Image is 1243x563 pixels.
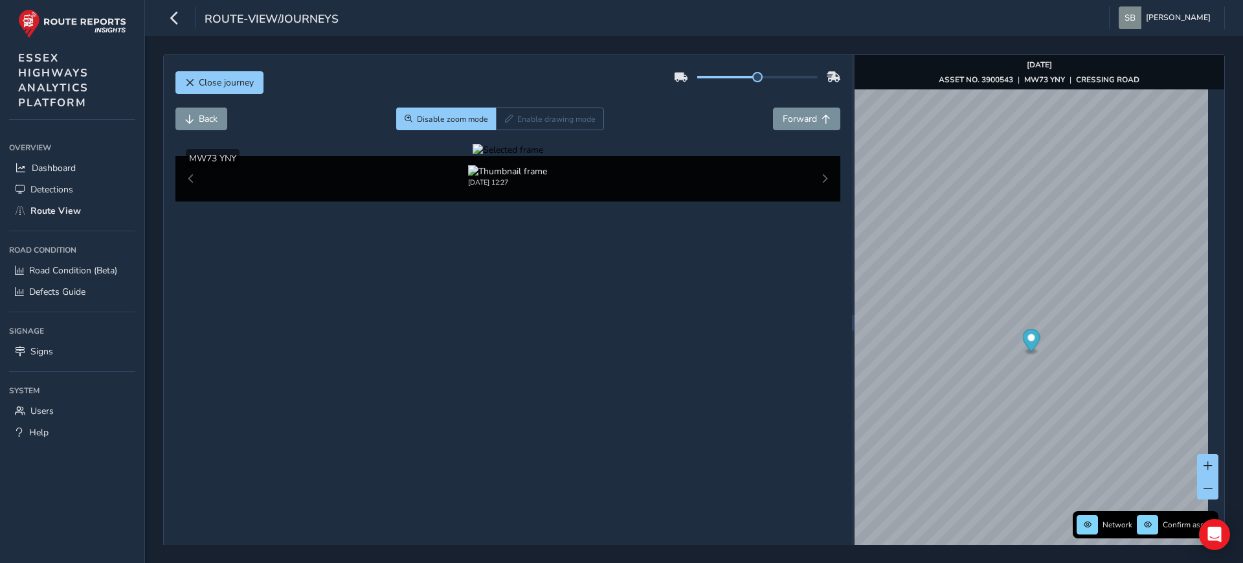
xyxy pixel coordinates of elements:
[18,51,89,110] span: ESSEX HIGHWAYS ANALYTICS PLATFORM
[30,405,54,417] span: Users
[1022,329,1040,356] div: Map marker
[189,152,236,165] span: MW73 YNY
[175,108,227,130] button: Back
[29,286,85,298] span: Defects Guide
[9,138,135,157] div: Overview
[9,260,135,281] a: Road Condition (Beta)
[1146,6,1211,29] span: [PERSON_NAME]
[9,240,135,260] div: Road Condition
[9,179,135,200] a: Detections
[1119,6,1141,29] img: diamond-layout
[199,113,218,125] span: Back
[30,205,81,217] span: Route View
[773,108,840,130] button: Forward
[29,426,49,439] span: Help
[1199,519,1230,550] div: Open Intercom Messenger
[783,113,817,125] span: Forward
[468,178,547,187] div: [DATE] 12:27
[30,183,73,196] span: Detections
[199,76,254,89] span: Close journey
[417,114,488,124] span: Disable zoom mode
[396,108,497,130] button: Zoom
[9,422,135,443] a: Help
[1119,6,1215,29] button: [PERSON_NAME]
[939,75,1013,85] strong: ASSET NO. 3900543
[9,281,135,303] a: Defects Guide
[32,162,76,174] span: Dashboard
[939,75,1139,85] div: | |
[18,9,126,38] img: rr logo
[175,71,263,94] button: Close journey
[9,381,135,400] div: System
[1027,60,1052,70] strong: [DATE]
[205,11,339,29] span: route-view/journeys
[9,400,135,422] a: Users
[468,165,547,178] img: Thumbnail frame
[9,321,135,341] div: Signage
[1024,75,1065,85] strong: MW73 YNY
[1076,75,1139,85] strong: CRESSING ROAD
[9,157,135,179] a: Dashboard
[29,264,117,277] span: Road Condition (Beta)
[9,341,135,362] a: Signs
[30,345,53,358] span: Signs
[1103,520,1132,530] span: Network
[9,200,135,222] a: Route View
[1163,520,1215,530] span: Confirm assets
